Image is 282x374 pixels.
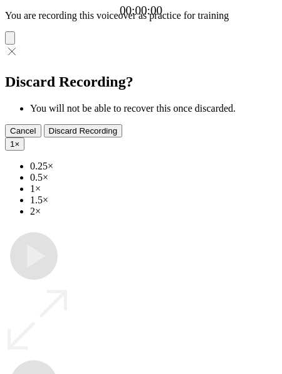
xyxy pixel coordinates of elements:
li: 0.5× [30,172,277,183]
h2: Discard Recording? [5,73,277,90]
button: Cancel [5,124,41,137]
span: 1 [10,139,14,149]
a: 00:00:00 [120,4,162,18]
li: 2× [30,206,277,217]
li: 1× [30,183,277,195]
p: You are recording this voiceover as practice for training [5,10,277,21]
li: 1.5× [30,195,277,206]
li: You will not be able to recover this once discarded. [30,103,277,114]
button: Discard Recording [44,124,123,137]
button: 1× [5,137,24,151]
li: 0.25× [30,161,277,172]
